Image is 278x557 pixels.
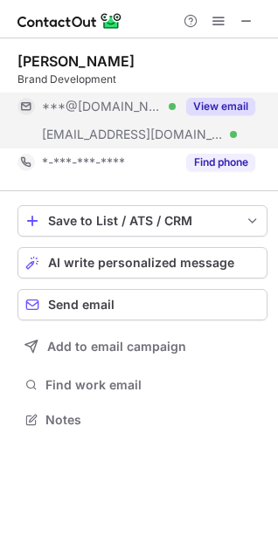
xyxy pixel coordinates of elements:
span: Notes [45,412,261,428]
span: Send email [48,298,115,312]
button: Notes [17,408,268,432]
div: Brand Development [17,72,268,87]
button: AI write personalized message [17,247,268,278]
span: Add to email campaign [47,340,186,354]
button: Reveal Button [186,154,255,171]
button: Find work email [17,373,268,397]
span: AI write personalized message [48,256,234,270]
div: [PERSON_NAME] [17,52,135,70]
img: ContactOut v5.3.10 [17,10,122,31]
span: ***@[DOMAIN_NAME] [42,99,163,114]
button: save-profile-one-click [17,205,268,237]
span: [EMAIL_ADDRESS][DOMAIN_NAME] [42,127,224,142]
span: Find work email [45,377,261,393]
button: Reveal Button [186,98,255,115]
button: Add to email campaign [17,331,268,362]
button: Send email [17,289,268,320]
div: Save to List / ATS / CRM [48,214,237,228]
